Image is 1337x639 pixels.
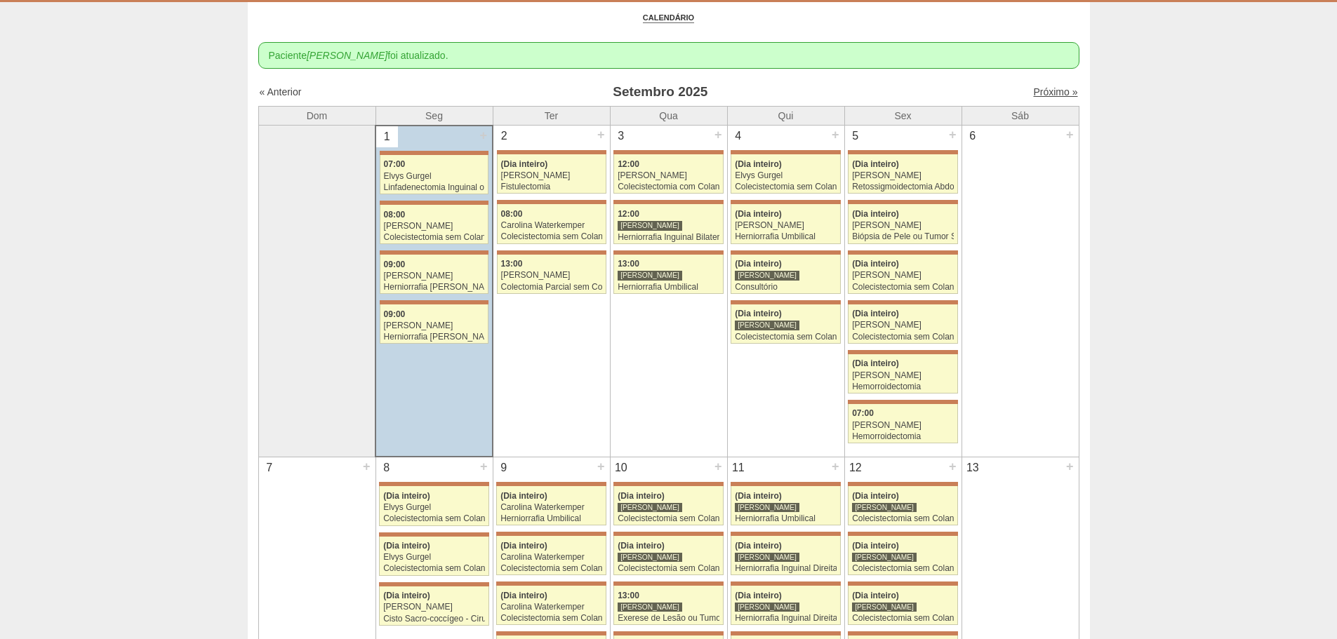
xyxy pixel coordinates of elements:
th: Qui [727,106,844,126]
div: Key: Maria Braido [731,482,840,486]
div: Key: Maria Braido [848,631,957,635]
div: Colecistectomia sem Colangiografia [501,232,602,241]
span: (Dia inteiro) [618,541,665,551]
div: [PERSON_NAME] [735,502,799,513]
div: + [477,126,489,144]
span: (Dia inteiro) [852,358,899,368]
a: (Dia inteiro) [PERSON_NAME] Colecistectomia sem Colangiografia VL [731,304,840,344]
div: Key: Maria Braido [731,200,840,204]
span: 07:00 [852,408,874,418]
span: 08:00 [501,209,523,219]
div: Colecistectomia sem Colangiografia VL [384,233,485,242]
div: Key: Maria Braido [613,150,723,154]
div: Key: Maria Braido [613,200,723,204]
div: Key: Maria Braido [731,532,840,536]
a: (Dia inteiro) Carolina Waterkemper Herniorrafia Umbilical [496,486,606,525]
div: Key: Maria Braido [613,250,723,255]
div: Retossigmoidectomia Abdominal [852,182,954,191]
a: (Dia inteiro) [PERSON_NAME] Colecistectomia sem Colangiografia VL [848,586,957,625]
div: Key: Maria Braido [731,150,840,154]
div: [PERSON_NAME] [618,171,719,180]
div: Colecistectomia sem Colangiografia VL [852,332,954,342]
div: + [712,457,724,476]
div: 3 [611,126,632,147]
span: 12:00 [618,159,639,169]
span: (Dia inteiro) [500,591,547,600]
div: [PERSON_NAME] [852,502,917,513]
div: Key: Maria Braido [731,631,840,635]
div: Linfadenectomia Inguinal ou Íliaca [384,183,485,192]
a: (Dia inteiro) [PERSON_NAME] Cisto Sacro-coccígeo - Cirurgia [379,586,488,626]
a: 13:00 [PERSON_NAME] Exerese de Lesão ou Tumor de Pele [613,586,723,625]
a: « Anterior [260,86,302,97]
a: Calendário [643,13,694,23]
div: Colecistectomia sem Colangiografia VL [383,564,485,573]
div: Key: Maria Braido [848,150,957,154]
span: (Dia inteiro) [852,309,899,318]
a: 09:00 [PERSON_NAME] Herniorrafia [PERSON_NAME] [380,304,488,344]
div: Key: Maria Braido [497,200,606,204]
div: Key: Maria Braido [848,300,957,304]
span: (Dia inteiro) [735,541,782,551]
span: (Dia inteiro) [735,309,782,318]
span: 13:00 [501,259,523,269]
div: + [947,457,959,476]
span: 09:00 [384,309,406,319]
a: (Dia inteiro) [PERSON_NAME] Colecistectomia sem Colangiografia VL [848,536,957,575]
div: Carolina Waterkemper [501,221,602,230]
div: Key: Maria Braido [496,631,606,635]
div: Key: Maria Braido [613,581,723,586]
div: [PERSON_NAME] [383,603,485,612]
div: Herniorrafia [PERSON_NAME] [384,283,485,292]
div: Exerese de Lesão ou Tumor de Pele [618,614,719,623]
div: [PERSON_NAME] [618,602,682,612]
div: Colecistectomia sem Colangiografia VL [852,283,954,292]
div: [PERSON_NAME] [852,221,954,230]
div: 1 [376,126,398,147]
div: Cisto Sacro-coccígeo - Cirurgia [383,614,485,624]
div: + [595,126,607,144]
th: Seg [375,106,493,126]
div: + [712,126,724,144]
div: Key: Maria Braido [497,150,606,154]
span: 07:00 [384,159,406,169]
div: Key: Maria Braido [731,250,840,255]
div: [PERSON_NAME] [618,220,682,231]
div: 9 [493,457,515,478]
div: 10 [611,457,632,478]
div: [PERSON_NAME] [852,271,954,280]
div: [PERSON_NAME] [618,270,682,281]
a: (Dia inteiro) [PERSON_NAME] Herniorrafia Umbilical [731,204,840,243]
a: 09:00 [PERSON_NAME] Herniorrafia [PERSON_NAME] [380,255,488,294]
div: 12 [845,457,867,478]
span: (Dia inteiro) [735,591,782,600]
a: (Dia inteiro) [PERSON_NAME] Herniorrafia Inguinal Direita [731,536,840,575]
div: Key: Maria Braido [848,350,957,354]
div: Paciente foi atualizado. [258,42,1079,69]
div: Herniorrafia Inguinal Direita [735,614,837,623]
div: Key: Maria Braido [613,631,723,635]
a: (Dia inteiro) [PERSON_NAME] Consultório [731,255,840,294]
div: Key: Maria Braido [848,482,957,486]
div: Colectomia Parcial sem Colostomia [501,283,602,292]
a: 13:00 [PERSON_NAME] Colectomia Parcial sem Colostomia [497,255,606,294]
span: (Dia inteiro) [735,259,782,269]
a: (Dia inteiro) [PERSON_NAME] Colecistectomia sem Colangiografia VL [613,486,723,525]
div: + [947,126,959,144]
div: Colecistectomia sem Colangiografia VL [618,564,719,573]
div: Key: Maria Braido [848,400,957,404]
a: Próximo » [1033,86,1077,97]
div: Colecistectomia sem Colangiografia VL [500,564,602,573]
a: (Dia inteiro) [PERSON_NAME] Colecistectomia sem Colangiografia VL [848,255,957,294]
div: Key: Maria Braido [380,300,488,304]
th: Qua [610,106,727,126]
div: [PERSON_NAME] [852,371,954,380]
div: [PERSON_NAME] [501,271,602,280]
th: Dom [258,106,375,126]
span: (Dia inteiro) [852,491,899,501]
div: Elvys Gurgel [384,172,485,181]
div: Key: Maria Braido [731,581,840,586]
div: [PERSON_NAME] [384,222,485,231]
div: Colecistectomia sem Colangiografia VL [500,614,602,623]
div: Key: Maria Braido [731,300,840,304]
